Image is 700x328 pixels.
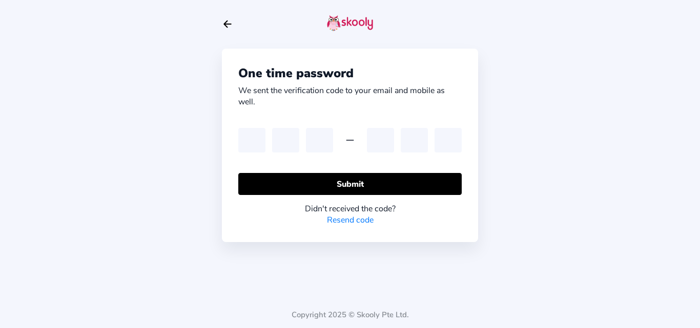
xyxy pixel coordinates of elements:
button: Submit [238,173,462,195]
div: Didn't received the code? [238,203,462,214]
img: skooly-logo.png [327,15,373,31]
div: We sent the verification code to your email and mobile as well. [238,85,462,107]
a: Resend code [327,214,374,226]
div: One time password [238,65,462,81]
ion-icon: remove outline [344,134,356,146]
button: arrow back outline [222,18,233,30]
